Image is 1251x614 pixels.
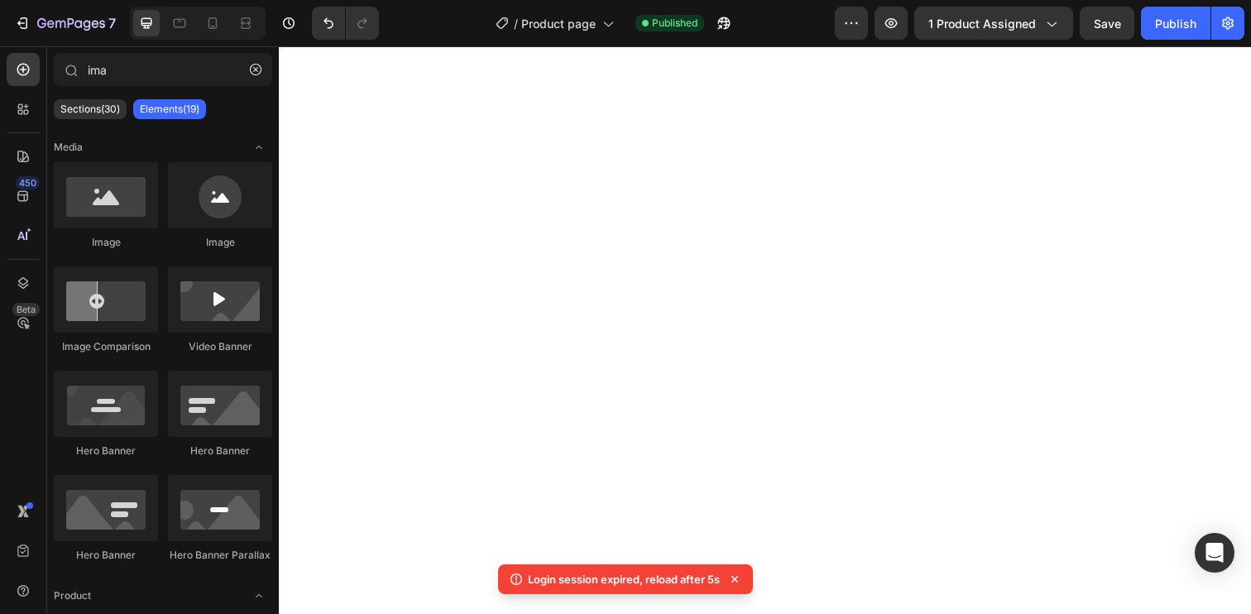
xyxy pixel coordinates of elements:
[1141,7,1210,40] button: Publish
[168,235,272,250] div: Image
[652,16,697,31] span: Published
[312,7,379,40] div: Undo/Redo
[914,7,1073,40] button: 1 product assigned
[168,548,272,563] div: Hero Banner Parallax
[528,571,720,588] p: Login session expired, reload after 5s
[521,15,596,32] span: Product page
[108,13,116,33] p: 7
[54,444,158,458] div: Hero Banner
[140,103,199,116] p: Elements(19)
[246,134,272,161] span: Toggle open
[1080,7,1134,40] button: Save
[246,583,272,609] span: Toggle open
[54,235,158,250] div: Image
[7,7,123,40] button: 7
[54,53,272,86] input: Search Sections & Elements
[60,103,120,116] p: Sections(30)
[928,15,1036,32] span: 1 product assigned
[54,588,91,603] span: Product
[168,444,272,458] div: Hero Banner
[54,140,83,155] span: Media
[1094,17,1121,31] span: Save
[54,548,158,563] div: Hero Banner
[279,46,1251,614] iframe: Design area
[12,303,40,316] div: Beta
[16,176,40,189] div: 450
[168,339,272,354] div: Video Banner
[514,15,518,32] span: /
[54,339,158,354] div: Image Comparison
[1195,533,1234,573] div: Open Intercom Messenger
[1155,15,1196,32] div: Publish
